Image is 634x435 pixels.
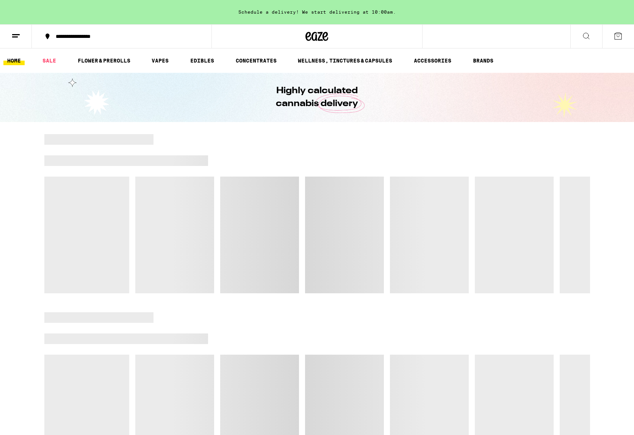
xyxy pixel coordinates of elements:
a: VAPES [148,56,172,65]
button: BRANDS [469,56,497,65]
a: SALE [39,56,60,65]
a: ACCESSORIES [410,56,455,65]
h1: Highly calculated cannabis delivery [255,84,380,110]
a: FLOWER & PREROLLS [74,56,134,65]
a: EDIBLES [186,56,218,65]
a: WELLNESS, TINCTURES & CAPSULES [294,56,396,65]
a: CONCENTRATES [232,56,280,65]
a: HOME [3,56,25,65]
